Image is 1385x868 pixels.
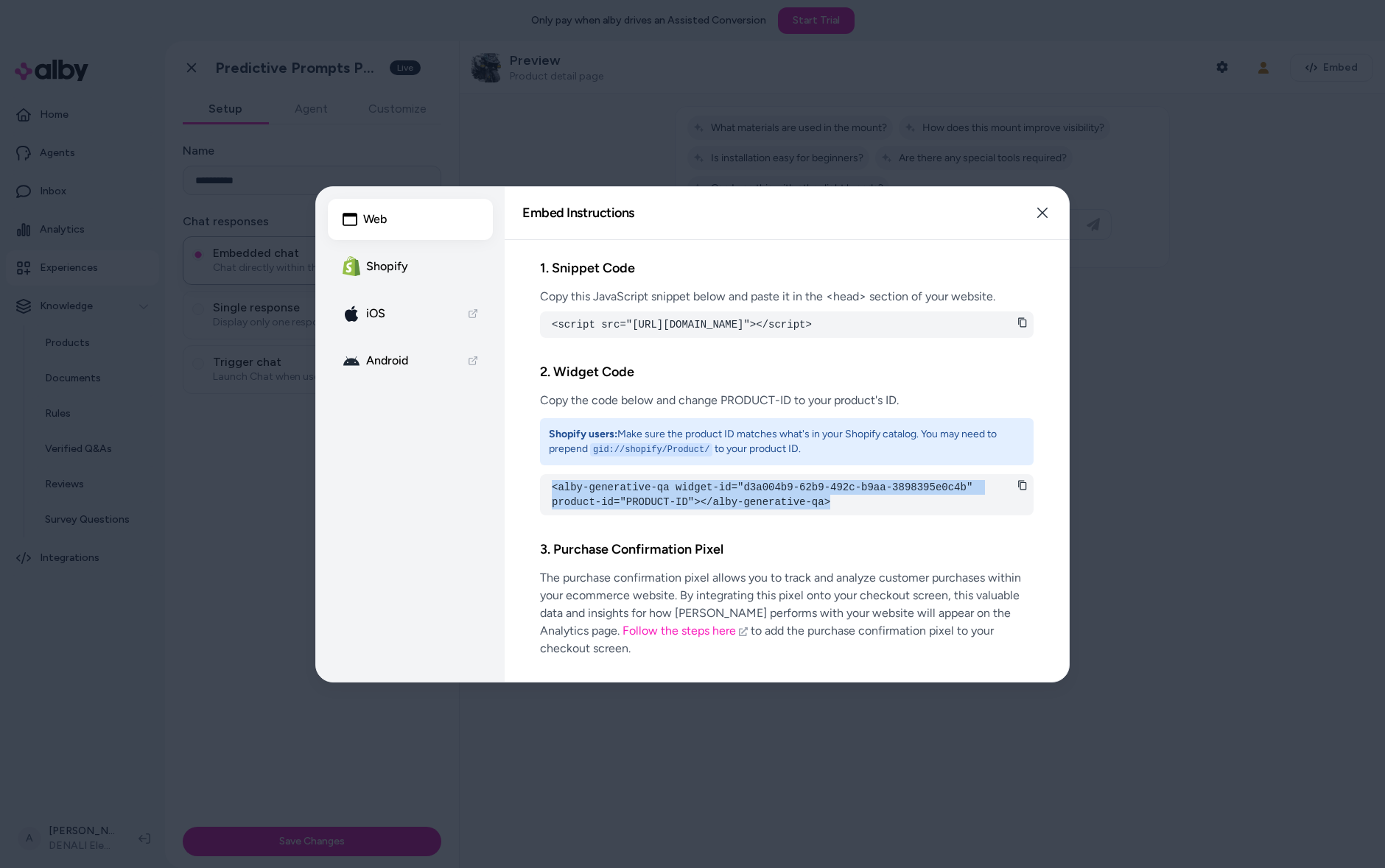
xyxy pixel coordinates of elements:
[540,569,1034,657] p: The purchase confirmation pixel allows you to track and analyze customer purchases within your ec...
[552,317,1022,332] pre: <script src="[URL][DOMAIN_NAME]"></script>
[540,392,1034,409] p: Copy the code below and change PRODUCT-ID to your product's ID.
[540,288,1034,306] p: Copy this JavaScript snippet below and paste it in the <head> section of your website.
[343,352,360,370] img: android
[549,427,1025,456] p: Make sure the product ID matches what's in your Shopify catalog. You may need to prepend to your ...
[343,305,360,322] img: apple-icon
[552,480,1022,509] pre: <alby-generative-qa widget-id="d3a004b9-62b9-492c-b9aa-3898395e0c4b" product-id="PRODUCT-ID"></al...
[328,293,493,334] a: apple-icon iOS
[549,428,617,440] strong: Shopify users:
[343,305,385,322] div: iOS
[540,539,1034,560] h2: 3. Purchase Confirmation Pixel
[540,258,1034,279] h2: 1. Snippet Code
[328,246,493,287] button: Shopify
[343,256,360,276] img: Shopify Logo
[590,443,712,456] code: gid://shopify/Product/
[328,340,493,381] a: android Android
[328,199,493,240] button: Web
[343,352,408,370] div: Android
[540,361,1034,383] h2: 2. Widget Code
[623,624,748,638] a: Follow the steps here
[522,206,634,219] h2: Embed Instructions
